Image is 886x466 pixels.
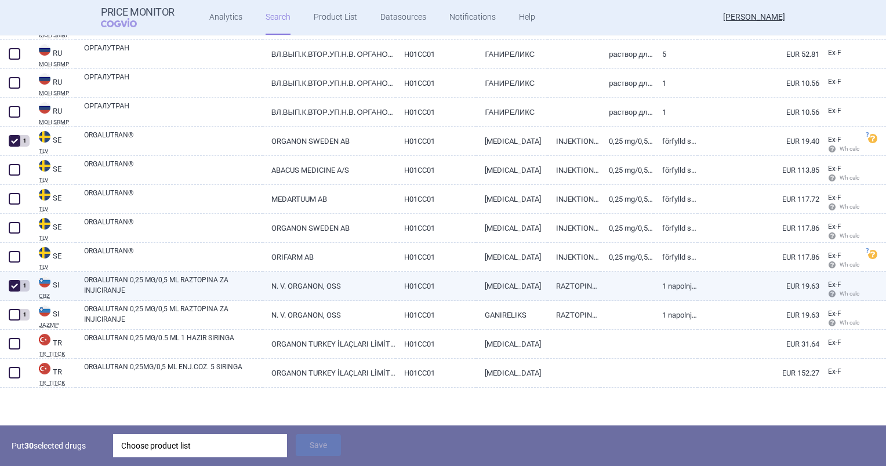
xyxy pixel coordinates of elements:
a: Förfylld spruta, 5 x 0,5 ml (PD Orifarm AB) [653,243,698,271]
a: [MEDICAL_DATA] [476,185,547,213]
a: Förfylld spruta, 1 x 0,5 ml [653,127,698,155]
abbr: TLV — Online database developed by the Dental and Pharmaceuticals Benefits Agency, Sweden. [39,148,75,154]
span: Ex-factory price [828,78,841,86]
a: EUR 117.86 [698,243,819,271]
a: ORGALUTRAN® [84,159,263,180]
a: INJEKTIONSVÄTSKA, LÖSNING [547,214,601,242]
img: Russian Federation [39,102,50,114]
a: ОРГАЛУТРАН [84,72,263,93]
a: ABACUS MEDICINE A/S [263,156,395,184]
a: 0,25 mg/0,5 ml [600,127,653,155]
a: RAZTOPINA ZA INJICIRANJE [547,301,601,329]
a: H01CC01 [395,214,476,242]
a: EUR 19.63 [698,301,819,329]
a: ORGALUTRAN® [84,217,263,238]
a: EUR 19.40 [698,127,819,155]
span: Ex-factory price [828,165,841,173]
a: SESETLV [30,246,75,270]
a: EUR 117.86 [698,214,819,242]
a: EUR 152.27 [698,359,819,387]
a: ? [868,249,882,259]
a: INJEKTIONSVÄTSKA, LÖSNING [547,156,601,184]
a: Price MonitorCOGVIO [101,6,175,28]
div: 1 [19,135,30,147]
div: 1 [19,280,30,292]
a: Ex-F Wh calc [819,161,862,187]
a: Ex-F Wh calc [819,190,862,216]
a: SESETLV [30,159,75,183]
a: ВЛ.ВЫП.К.ВТОР.УП.Н.В. ОРГАНОН, НИДЕРЛАНДЫ (NL002001068B01); ПЕРВ.УП.ПР.ВЕТТЕР ФАРМА-ФЕРТИГУНГ ГМБ... [263,98,395,126]
a: SESETLV [30,217,75,241]
a: RURUMOH SRMP [30,101,75,125]
img: Slovenia [39,276,50,287]
a: EUR 117.72 [698,185,819,213]
a: SESETLV [30,188,75,212]
span: Wh calc [828,232,859,239]
a: [MEDICAL_DATA] [476,156,547,184]
img: Russian Federation [39,73,50,85]
a: ORGANON SWEDEN AB [263,214,395,242]
a: SISIJAZMP [30,304,75,328]
a: 1 [653,69,698,97]
a: H01CC01 [395,98,476,126]
a: H01CC01 [395,156,476,184]
a: H01CC01 [395,69,476,97]
a: Förfylld spruta, 5 x 0,5 ml (PD Medartuum AB) [653,185,698,213]
a: [MEDICAL_DATA] [476,330,547,358]
a: [MEDICAL_DATA] [476,272,547,300]
abbr: MOH SRMP — State Register of Medicinal Products provided by the Russian Ministry of Health. [39,61,75,67]
a: EUR 31.64 [698,330,819,358]
a: 0,25 mg/0,5 ml [600,243,653,271]
abbr: TR_TITCK — Reference Based Drug Price List, published by the Turkish medicines and medical device... [39,380,75,386]
abbr: MOH SRMP — State Register of Medicinal Products provided by the Russian Ministry of Health. [39,119,75,125]
a: раствор для подкожного введения, 0.25 мг/0.5 мл, - шприцы (1) - пачки картонные [600,98,653,126]
span: Wh calc [828,290,859,297]
a: INJEKTIONSVÄTSKA, LÖSNING [547,243,601,271]
span: Wh calc [828,319,859,326]
a: ORGALUTRAN 0,25 MG/0,5 ML RAZTOPINA ZA INJICIRANJE [84,304,263,325]
img: Turkey [39,363,50,374]
span: COGVIO [101,18,153,27]
a: INJEKTIONSVÄTSKA, LÖSNING [547,185,601,213]
div: Choose product list [113,434,287,457]
a: ГАНИРЕЛИКС [476,40,547,68]
span: Ex-factory price [828,252,841,260]
a: Ex-F [819,45,862,62]
span: Ex-factory price [828,49,841,57]
a: EUR 10.56 [698,98,819,126]
a: Ex-F Wh calc [819,276,862,303]
span: Ex-factory price [828,194,841,202]
a: EUR 19.63 [698,272,819,300]
a: N. V. ORGANON, OSS [263,301,395,329]
p: Put selected drugs [12,434,104,457]
div: Choose product list [121,434,279,457]
a: 0,25 mg/0,5 ml [600,185,653,213]
a: ORGALUTRAN 0,25MG/0,5 ML ENJ.COZ. 5 SIRINGA [84,362,263,383]
abbr: CBZ — Online database of medical product market supply published by the Ministrstvo za zdravje, S... [39,293,75,299]
span: Wh calc [828,203,859,210]
span: ? [863,247,870,254]
a: Förfylld spruta, 5 x 0,5 ml (PD Abacus Medicine A/S) [653,156,698,184]
img: Sweden [39,218,50,230]
a: H01CC01 [395,40,476,68]
abbr: JAZMP — List of medicinal products published by the Public Agency of the Republic of Slovenia for... [39,322,75,328]
a: Ex-F Wh calc [819,132,862,158]
abbr: TR_TITCK — Reference Based Drug Price List, published by the Turkish medicines and medical device... [39,351,75,357]
a: TRTRTR_TITCK [30,362,75,386]
a: [MEDICAL_DATA] [476,214,547,242]
a: [MEDICAL_DATA] [476,127,547,155]
a: ORGALUTRAN® [84,188,263,209]
a: RURUMOH SRMP [30,72,75,96]
img: Sweden [39,131,50,143]
div: 1 [19,309,30,321]
a: H01CC01 [395,359,476,387]
a: 1 [653,98,698,126]
a: ГАНИРЕЛИКС [476,69,547,97]
span: Ex-factory price [828,136,841,144]
abbr: TLV — Online database developed by the Dental and Pharmaceuticals Benefits Agency, Sweden. [39,264,75,270]
a: ORGALUTRAN 0,25 MG/0.5 ML 1 HAZIR SIRINGA [84,333,263,354]
a: ORGALUTRAN® [84,246,263,267]
a: 0,25 mg/0,5 ml [600,214,653,242]
span: Ex-factory price [828,367,841,376]
a: SISICBZ [30,275,75,299]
